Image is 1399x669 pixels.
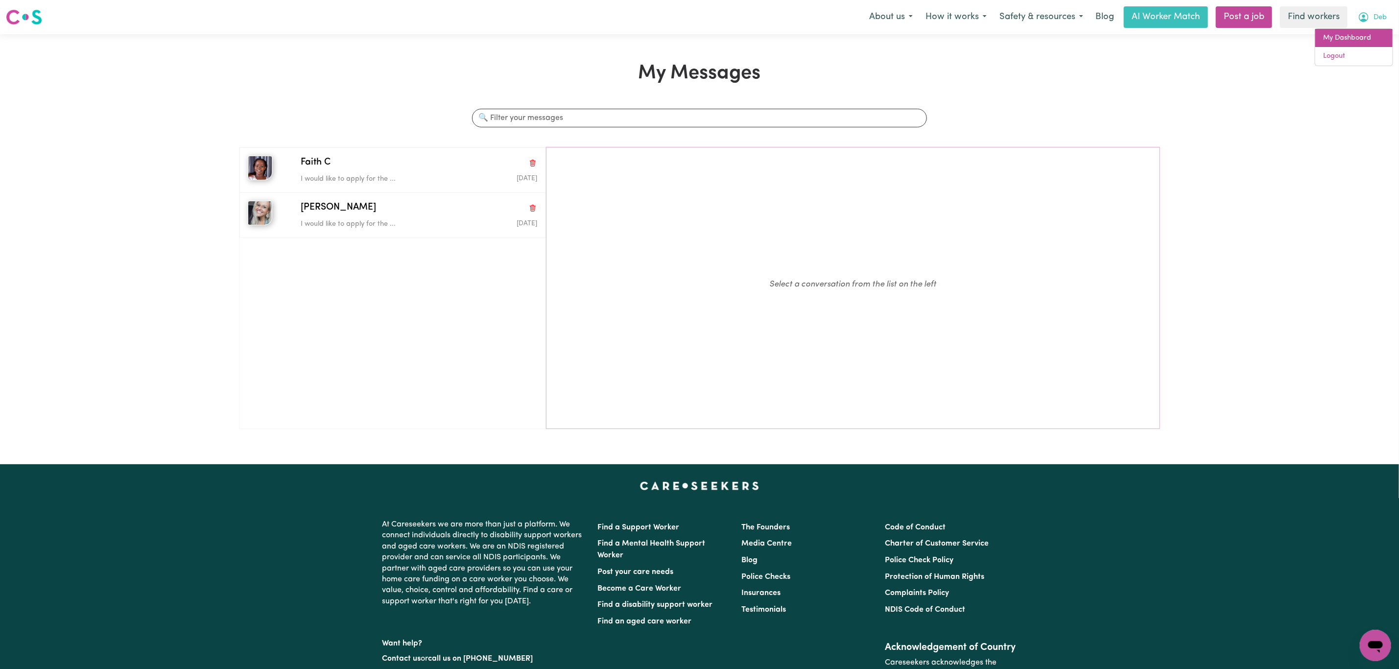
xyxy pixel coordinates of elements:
a: Protection of Human Rights [885,573,984,581]
a: Charter of Customer Service [885,540,989,548]
a: Police Checks [741,573,790,581]
a: Complaints Policy [885,589,949,597]
p: or [382,649,586,668]
button: My Account [1352,7,1393,27]
h1: My Messages [239,62,1160,85]
a: Find an aged care worker [598,618,692,625]
a: Insurances [741,589,781,597]
button: Faith CFaith CDelete conversationI would like to apply for the ...Message sent on September 2, 2025 [239,147,545,192]
a: Contact us [382,655,421,663]
span: Faith C [301,156,331,170]
p: Want help? [382,634,586,649]
button: About us [863,7,919,27]
span: Message sent on September 5, 2025 [517,220,537,227]
a: Careseekers logo [6,6,42,28]
span: Message sent on September 2, 2025 [517,175,537,182]
button: Julia B[PERSON_NAME]Delete conversationI would like to apply for the ...Message sent on September... [239,192,545,238]
iframe: Button to launch messaging window, conversation in progress [1360,630,1391,661]
em: Select a conversation from the list on the left [769,280,936,288]
a: call us on [PHONE_NUMBER] [428,655,533,663]
span: Deb [1374,12,1387,23]
div: My Account [1315,28,1393,66]
img: Careseekers logo [6,8,42,26]
a: Police Check Policy [885,556,953,564]
a: Become a Care Worker [598,585,682,593]
a: Find a Mental Health Support Worker [598,540,706,559]
p: I would like to apply for the ... [301,219,458,230]
button: Safety & resources [993,7,1090,27]
button: Delete conversation [528,156,537,169]
a: Careseekers home page [640,482,759,490]
a: The Founders [741,524,790,531]
a: NDIS Code of Conduct [885,606,965,614]
a: Testimonials [741,606,786,614]
a: AI Worker Match [1124,6,1208,28]
a: My Dashboard [1315,29,1393,48]
h2: Acknowledgement of Country [885,642,1017,653]
img: Julia B [248,201,272,225]
a: Find a Support Worker [598,524,680,531]
span: [PERSON_NAME] [301,201,376,215]
a: Logout [1315,47,1393,66]
a: Post a job [1216,6,1272,28]
p: I would like to apply for the ... [301,174,458,185]
a: Find workers [1280,6,1348,28]
a: Media Centre [741,540,792,548]
p: At Careseekers we are more than just a platform. We connect individuals directly to disability su... [382,515,586,611]
button: How it works [919,7,993,27]
a: Code of Conduct [885,524,946,531]
a: Blog [1090,6,1120,28]
img: Faith C [248,156,272,180]
a: Blog [741,556,758,564]
a: Find a disability support worker [598,601,713,609]
a: Post your care needs [598,568,674,576]
input: 🔍 Filter your messages [472,109,926,127]
button: Delete conversation [528,202,537,215]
